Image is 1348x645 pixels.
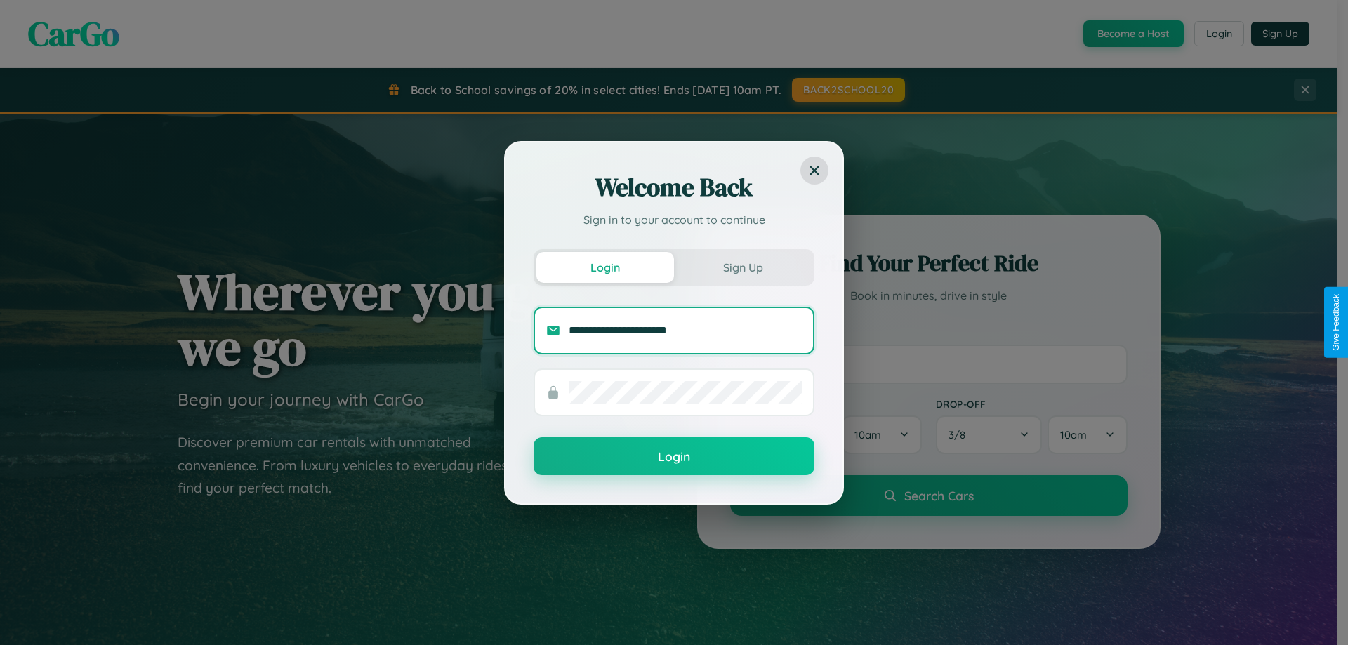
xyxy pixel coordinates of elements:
[1331,294,1341,351] div: Give Feedback
[536,252,674,283] button: Login
[534,211,814,228] p: Sign in to your account to continue
[674,252,812,283] button: Sign Up
[534,171,814,204] h2: Welcome Back
[534,437,814,475] button: Login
